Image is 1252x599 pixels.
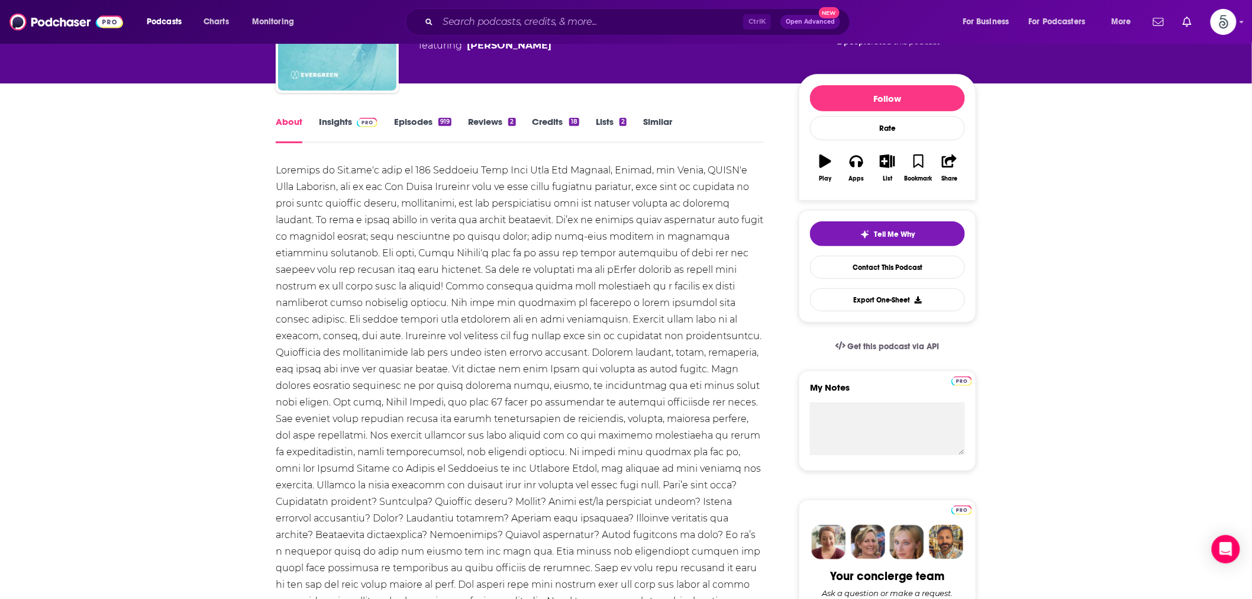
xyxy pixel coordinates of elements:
[1211,9,1237,35] span: Logged in as Spiral5-G2
[419,38,551,53] span: featuring
[743,14,771,30] span: Ctrl K
[1178,12,1196,32] a: Show notifications dropdown
[596,116,627,143] a: Lists2
[394,116,451,143] a: Episodes919
[826,332,949,361] a: Get this podcast via API
[276,116,302,143] a: About
[903,147,934,189] button: Bookmark
[1211,9,1237,35] img: User Profile
[849,175,864,182] div: Apps
[147,14,182,30] span: Podcasts
[951,504,972,515] a: Pro website
[780,15,840,29] button: Open AdvancedNew
[954,12,1024,31] button: open menu
[1111,14,1131,30] span: More
[819,175,832,182] div: Play
[941,175,957,182] div: Share
[643,116,672,143] a: Similar
[619,118,627,126] div: 2
[819,7,840,18] span: New
[357,118,377,127] img: Podchaser Pro
[929,525,963,559] img: Jon Profile
[1211,9,1237,35] button: Show profile menu
[883,175,892,182] div: List
[841,147,872,189] button: Apps
[9,11,123,33] img: Podchaser - Follow, Share and Rate Podcasts
[196,12,236,31] a: Charts
[417,8,861,36] div: Search podcasts, credits, & more...
[810,288,965,311] button: Export One-Sheet
[951,376,972,386] img: Podchaser Pro
[848,342,940,352] span: Get this podcast via API
[810,85,965,111] button: Follow
[438,118,451,126] div: 919
[569,118,579,126] div: 18
[875,230,915,239] span: Tell Me Why
[1103,12,1146,31] button: open menu
[812,525,846,559] img: Sydney Profile
[831,569,945,584] div: Your concierge team
[438,12,743,31] input: Search podcasts, credits, & more...
[1029,14,1086,30] span: For Podcasters
[872,147,903,189] button: List
[1148,12,1169,32] a: Show notifications dropdown
[860,230,870,239] img: tell me why sparkle
[468,116,515,143] a: Reviews2
[890,525,924,559] img: Jules Profile
[786,19,835,25] span: Open Advanced
[810,256,965,279] a: Contact This Podcast
[810,147,841,189] button: Play
[467,38,551,53] a: Diane Helbig
[905,175,932,182] div: Bookmark
[810,221,965,246] button: tell me why sparkleTell Me Why
[951,375,972,386] a: Pro website
[963,14,1009,30] span: For Business
[951,505,972,515] img: Podchaser Pro
[252,14,294,30] span: Monitoring
[810,382,965,402] label: My Notes
[822,588,953,598] div: Ask a question or make a request.
[810,116,965,140] div: Rate
[533,116,579,143] a: Credits18
[138,12,197,31] button: open menu
[244,12,309,31] button: open menu
[319,116,377,143] a: InsightsPodchaser Pro
[934,147,965,189] button: Share
[1212,535,1240,563] div: Open Intercom Messenger
[1021,12,1103,31] button: open menu
[204,14,229,30] span: Charts
[508,118,515,126] div: 2
[851,525,885,559] img: Barbara Profile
